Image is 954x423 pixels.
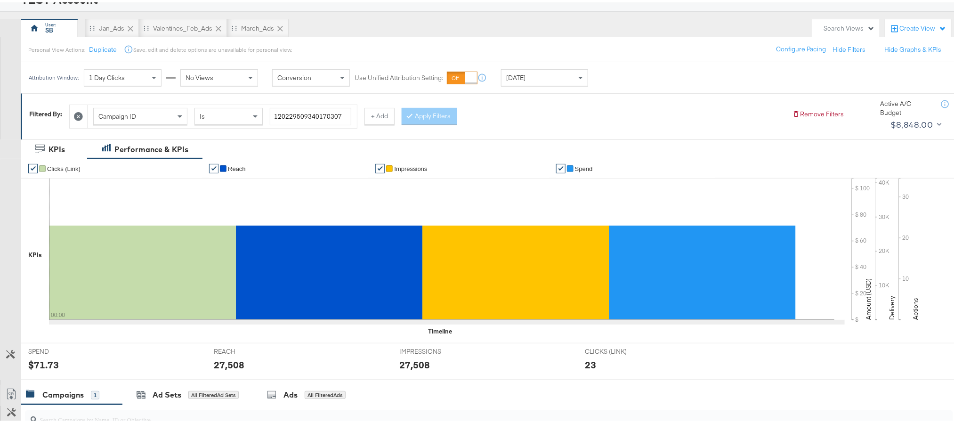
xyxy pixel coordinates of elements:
[28,248,42,257] div: KPIs
[585,345,655,354] span: CLICKS (LINK)
[394,163,427,170] span: Impressions
[769,39,833,56] button: Configure Pacing
[209,162,218,171] a: ✔
[98,110,136,118] span: Campaign ID
[355,71,443,80] label: Use Unified Attribution Setting:
[270,106,351,123] input: Enter a search term
[47,163,81,170] span: Clicks (Link)
[29,107,62,116] div: Filtered By:
[277,71,311,80] span: Conversion
[89,23,95,28] div: Drag to reorder tab
[899,22,946,31] div: Create View
[91,389,99,397] div: 1
[232,23,237,28] div: Drag to reorder tab
[833,43,865,52] button: Hide Filters
[153,387,181,398] div: Ad Sets
[864,276,873,317] text: Amount (USD)
[153,22,212,31] div: Valentines_Feb_Ads
[880,97,932,114] div: Active A/C Budget
[887,115,944,130] button: $8,848.00
[49,142,65,153] div: KPIs
[144,23,149,28] div: Drag to reorder tab
[506,71,526,80] span: [DATE]
[214,345,284,354] span: REACH
[42,387,84,398] div: Campaigns
[364,106,395,122] button: + Add
[228,163,246,170] span: Reach
[28,72,79,79] div: Attribution Window:
[884,43,941,52] button: Hide Graphs & KPIs
[37,404,867,423] input: Search Campaigns by Name, ID or Objective
[792,107,844,116] button: Remove Filters
[214,356,244,369] div: 27,508
[28,345,99,354] span: SPEND
[428,325,452,334] div: Timeline
[585,356,596,369] div: 23
[890,115,933,130] div: $8,848.00
[556,162,566,171] a: ✔
[114,142,188,153] div: Performance & KPIs
[399,356,430,369] div: 27,508
[824,22,875,31] div: Search Views
[28,162,38,171] a: ✔
[575,163,593,170] span: Spend
[89,43,117,52] button: Duplicate
[28,356,59,369] div: $71.73
[45,24,53,33] div: SB
[89,71,125,80] span: 1 Day Clicks
[186,71,213,80] span: No Views
[305,389,346,397] div: All Filtered Ads
[188,389,239,397] div: All Filtered Ad Sets
[399,345,470,354] span: IMPRESSIONS
[241,22,274,31] div: March_Ads
[200,110,205,118] span: Is
[375,162,385,171] a: ✔
[888,293,896,317] text: Delivery
[133,44,292,51] div: Save, edit and delete options are unavailable for personal view.
[99,22,124,31] div: Jan_Ads
[28,44,85,51] div: Personal View Actions:
[911,295,920,317] text: Actions
[283,387,298,398] div: Ads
